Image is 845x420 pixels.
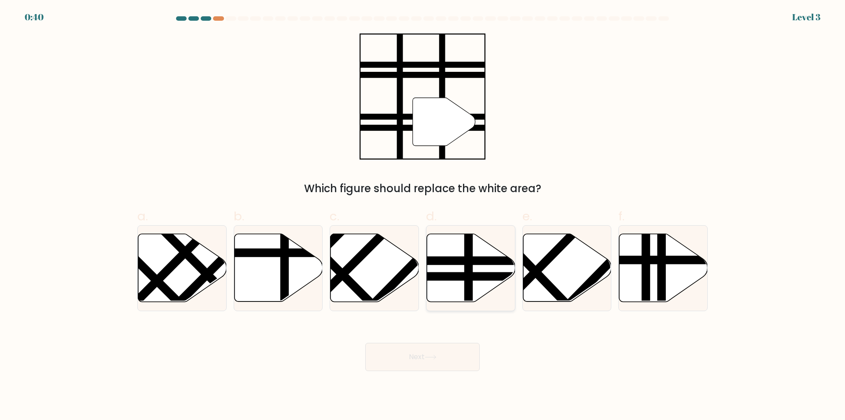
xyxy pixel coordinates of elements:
[792,11,820,24] div: Level 3
[137,208,148,225] span: a.
[413,98,475,146] g: "
[234,208,244,225] span: b.
[365,343,480,371] button: Next
[143,181,702,197] div: Which figure should replace the white area?
[25,11,44,24] div: 0:40
[426,208,437,225] span: d.
[330,208,339,225] span: c.
[618,208,625,225] span: f.
[522,208,532,225] span: e.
